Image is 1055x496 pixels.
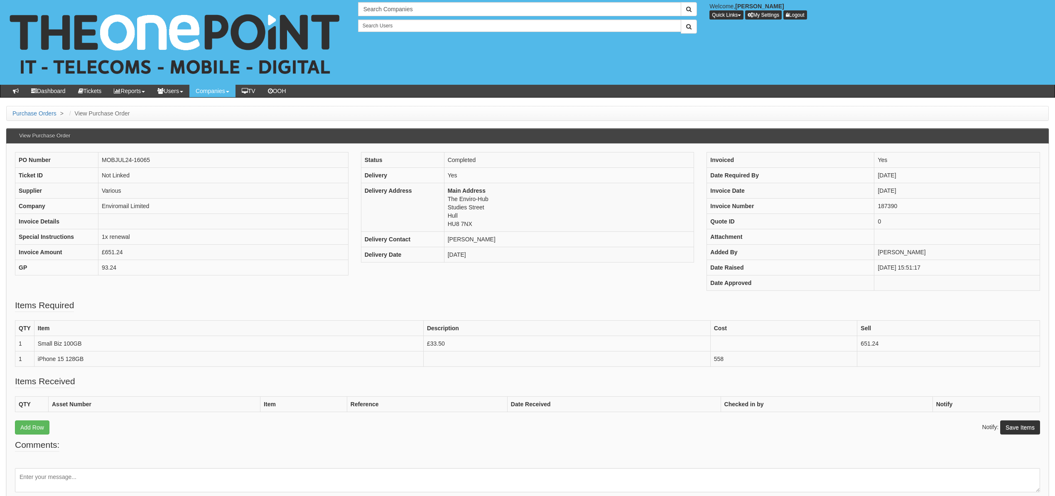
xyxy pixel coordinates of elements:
[15,299,74,312] legend: Items Required
[108,85,151,97] a: Reports
[361,167,444,183] th: Delivery
[707,275,874,290] th: Date Approved
[15,167,98,183] th: Ticket ID
[15,198,98,214] th: Company
[260,396,347,412] th: Item
[783,10,807,20] a: Logout
[707,183,874,198] th: Invoice Date
[15,351,34,366] td: 1
[707,260,874,275] th: Date Raised
[874,183,1040,198] td: [DATE]
[361,183,444,231] th: Delivery Address
[15,439,59,452] legend: Comments:
[932,396,1040,412] th: Notify
[358,20,682,32] input: Search Users
[15,183,98,198] th: Supplier
[262,85,292,97] a: OOH
[874,214,1040,229] td: 0
[707,198,874,214] th: Invoice Number
[15,260,98,275] th: GP
[15,336,34,351] td: 1
[707,214,874,229] th: Quote ID
[189,85,236,97] a: Companies
[874,167,1040,183] td: [DATE]
[745,10,782,20] a: My Settings
[735,3,784,10] b: [PERSON_NAME]
[58,110,66,117] span: >
[423,336,710,351] td: £33.50
[361,247,444,262] th: Delivery Date
[98,229,348,244] td: 1x renewal
[347,396,507,412] th: Reference
[15,244,98,260] th: Invoice Amount
[34,351,423,366] td: iPhone 15 128GB
[98,244,348,260] td: £651.24
[707,167,874,183] th: Date Required By
[707,244,874,260] th: Added By
[444,247,694,262] td: [DATE]
[874,244,1040,260] td: [PERSON_NAME]
[15,420,49,435] a: Add Row
[710,320,857,336] th: Cost
[874,260,1040,275] td: [DATE] 15:51:17
[15,129,74,143] h3: View Purchase Order
[1000,420,1040,435] button: Save Items
[707,152,874,167] th: Invoiced
[15,396,49,412] th: QTY
[98,183,348,198] td: Various
[444,167,694,183] td: Yes
[98,198,348,214] td: Enviromail Limited
[15,229,98,244] th: Special Instructions
[709,10,743,20] button: Quick Links
[710,351,857,366] td: 558
[72,85,108,97] a: Tickets
[15,214,98,229] th: Invoice Details
[34,336,423,351] td: Small Biz 100GB
[361,231,444,247] th: Delivery Contact
[15,152,98,167] th: PO Number
[25,85,72,97] a: Dashboard
[67,109,130,118] li: View Purchase Order
[358,2,682,16] input: Search Companies
[448,187,486,194] b: Main Address
[857,336,1040,351] td: 651.24
[423,320,710,336] th: Description
[707,229,874,244] th: Attachment
[15,375,75,388] legend: Items Received
[721,396,932,412] th: Checked in by
[98,152,348,167] td: MOBJUL24-16065
[98,260,348,275] td: 93.24
[874,198,1040,214] td: 187390
[703,2,1055,20] div: Welcome,
[874,152,1040,167] td: Yes
[15,320,34,336] th: QTY
[236,85,262,97] a: TV
[12,110,56,117] a: Purchase Orders
[444,231,694,247] td: [PERSON_NAME]
[507,396,721,412] th: Date Received
[444,152,694,167] td: Completed
[444,183,694,231] td: The Enviro-Hub Studies Street Hull HU8 7NX
[857,320,1040,336] th: Sell
[361,152,444,167] th: Status
[49,396,260,412] th: Asset Number
[982,420,1040,435] p: Notify:
[151,85,189,97] a: Users
[34,320,423,336] th: Item
[98,167,348,183] td: Not Linked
